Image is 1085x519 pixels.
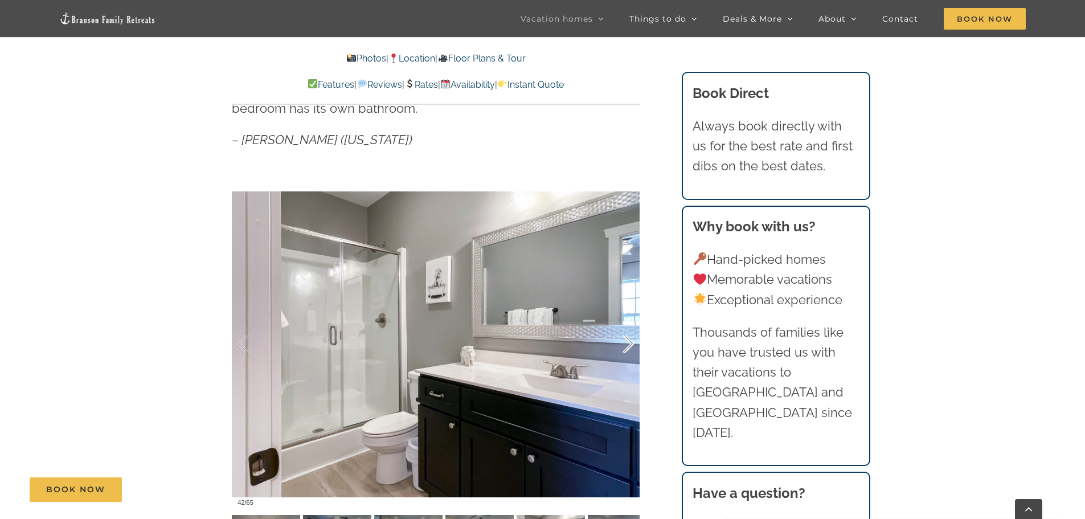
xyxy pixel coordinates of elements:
[439,54,448,63] img: 🎥
[723,15,782,23] span: Deals & More
[358,79,367,88] img: 💬
[46,485,105,495] span: Book Now
[59,12,156,25] img: Branson Family Retreats Logo
[347,54,356,63] img: 📸
[437,53,525,64] a: Floor Plans & Tour
[308,79,354,90] a: Features
[308,79,317,88] img: ✅
[498,79,507,88] img: 👉
[694,293,706,305] img: 🌟
[944,8,1026,30] span: Book Now
[389,54,398,63] img: 📍
[346,53,386,64] a: Photos
[521,15,593,23] span: Vacation homes
[404,79,438,90] a: Rates
[693,216,859,237] h3: Why book with us?
[440,79,495,90] a: Availability
[441,79,450,88] img: 📆
[629,15,686,23] span: Things to do
[693,250,859,310] p: Hand-picked homes Memorable vacations Exceptional experience
[693,322,859,443] p: Thousands of families like you have trusted us with their vacations to [GEOGRAPHIC_DATA] and [GEO...
[30,477,122,502] a: Book Now
[818,15,846,23] span: About
[232,51,640,66] p: | |
[693,116,859,177] p: Always book directly with us for the best rate and first dibs on the best dates.
[388,53,435,64] a: Location
[497,79,564,90] a: Instant Quote
[357,79,402,90] a: Reviews
[694,252,706,265] img: 🔑
[882,15,918,23] span: Contact
[405,79,414,88] img: 💲
[232,132,412,147] em: – [PERSON_NAME] ([US_STATE])
[232,77,640,92] p: | | | |
[694,273,706,285] img: ❤️
[693,85,769,101] b: Book Direct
